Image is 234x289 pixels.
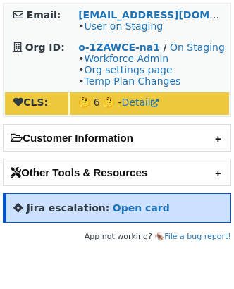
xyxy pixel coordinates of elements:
td: 🤔 6 🤔 - [70,92,229,115]
a: Temp Plan Changes [84,75,180,87]
h2: Customer Information [4,125,230,151]
a: Detail [122,97,159,108]
span: • [78,20,163,32]
h2: Other Tools & Resources [4,159,230,185]
a: Open card [113,202,170,214]
footer: App not working? 🪳 [3,230,231,244]
a: Org settings page [84,64,172,75]
a: o-1ZAWCE-na1 [78,42,160,53]
a: User on Staging [84,20,163,32]
strong: Org ID: [25,42,65,53]
a: File a bug report! [164,232,231,241]
strong: / [163,42,166,53]
a: On Staging [170,42,225,53]
a: Workforce Admin [84,53,168,64]
strong: Email: [27,9,61,20]
span: • • • [78,53,180,87]
strong: Jira escalation: [27,202,110,214]
strong: CLS: [13,97,48,108]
